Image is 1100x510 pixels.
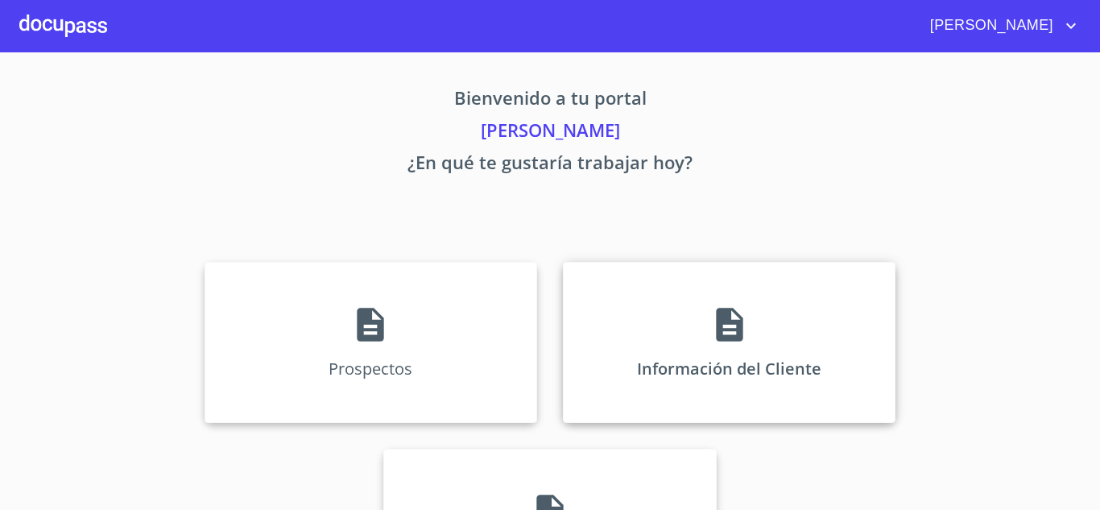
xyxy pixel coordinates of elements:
[329,358,412,379] p: Prospectos
[54,117,1046,149] p: [PERSON_NAME]
[918,13,1061,39] span: [PERSON_NAME]
[54,85,1046,117] p: Bienvenido a tu portal
[637,358,821,379] p: Información del Cliente
[918,13,1081,39] button: account of current user
[54,149,1046,181] p: ¿En qué te gustaría trabajar hoy?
